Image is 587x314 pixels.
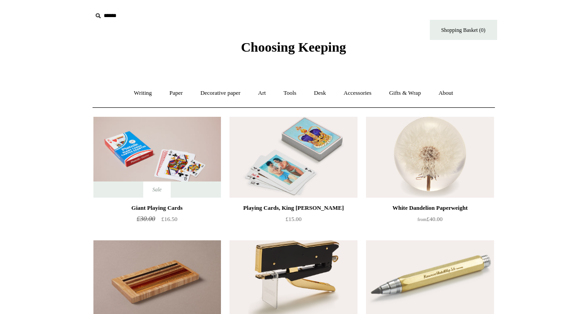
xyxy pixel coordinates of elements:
[366,117,494,198] a: White Dandelion Paperweight White Dandelion Paperweight
[230,117,357,198] img: Playing Cards, King Charles III
[241,47,346,53] a: Choosing Keeping
[93,117,221,198] img: Giant Playing Cards
[418,216,443,222] span: £40.00
[368,203,491,213] div: White Dandelion Paperweight
[96,203,219,213] div: Giant Playing Cards
[335,81,380,105] a: Accessories
[241,40,346,54] span: Choosing Keeping
[192,81,248,105] a: Decorative paper
[230,203,357,239] a: Playing Cards, King [PERSON_NAME] £15.00
[366,117,494,198] img: White Dandelion Paperweight
[137,215,155,222] span: £30.00
[430,20,497,40] a: Shopping Basket (0)
[430,81,461,105] a: About
[275,81,305,105] a: Tools
[161,81,191,105] a: Paper
[126,81,160,105] a: Writing
[381,81,429,105] a: Gifts & Wrap
[418,217,427,222] span: from
[232,203,355,213] div: Playing Cards, King [PERSON_NAME]
[230,117,357,198] a: Playing Cards, King Charles III Playing Cards, King Charles III
[250,81,274,105] a: Art
[161,216,177,222] span: £16.50
[286,216,302,222] span: £15.00
[306,81,334,105] a: Desk
[93,203,221,239] a: Giant Playing Cards £30.00 £16.50
[93,117,221,198] a: Giant Playing Cards Giant Playing Cards Sale
[366,203,494,239] a: White Dandelion Paperweight from£40.00
[143,181,171,198] span: Sale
